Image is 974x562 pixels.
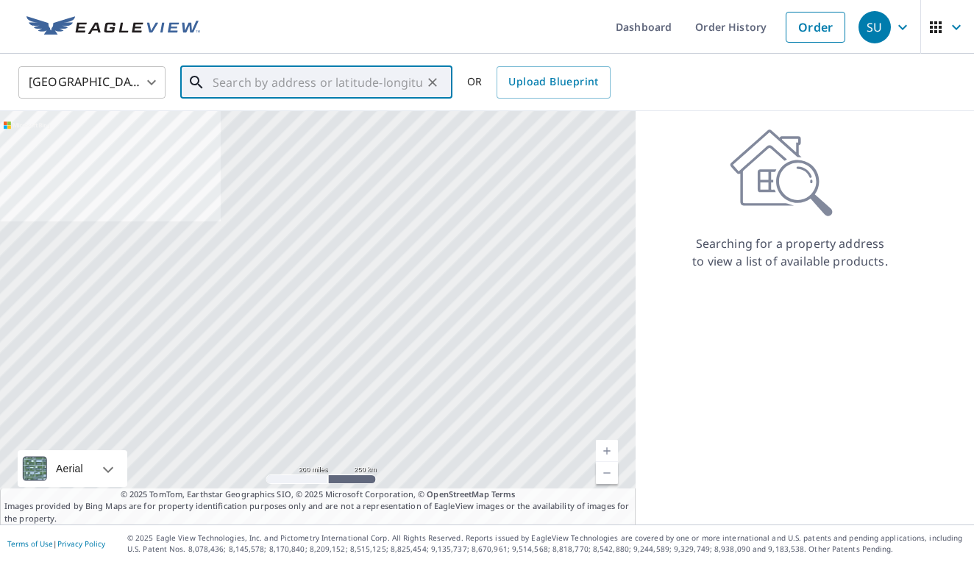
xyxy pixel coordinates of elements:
[786,12,845,43] a: Order
[427,488,488,499] a: OpenStreetMap
[508,73,598,91] span: Upload Blueprint
[422,72,443,93] button: Clear
[7,539,105,548] p: |
[491,488,516,499] a: Terms
[859,11,891,43] div: SU
[18,62,166,103] div: [GEOGRAPHIC_DATA]
[18,450,127,487] div: Aerial
[692,235,889,270] p: Searching for a property address to view a list of available products.
[57,538,105,549] a: Privacy Policy
[127,533,967,555] p: © 2025 Eagle View Technologies, Inc. and Pictometry International Corp. All Rights Reserved. Repo...
[467,66,611,99] div: OR
[26,16,200,38] img: EV Logo
[497,66,610,99] a: Upload Blueprint
[51,450,88,487] div: Aerial
[596,462,618,484] a: Current Level 5, Zoom Out
[596,440,618,462] a: Current Level 5, Zoom In
[213,62,422,103] input: Search by address or latitude-longitude
[7,538,53,549] a: Terms of Use
[121,488,516,501] span: © 2025 TomTom, Earthstar Geographics SIO, © 2025 Microsoft Corporation, ©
